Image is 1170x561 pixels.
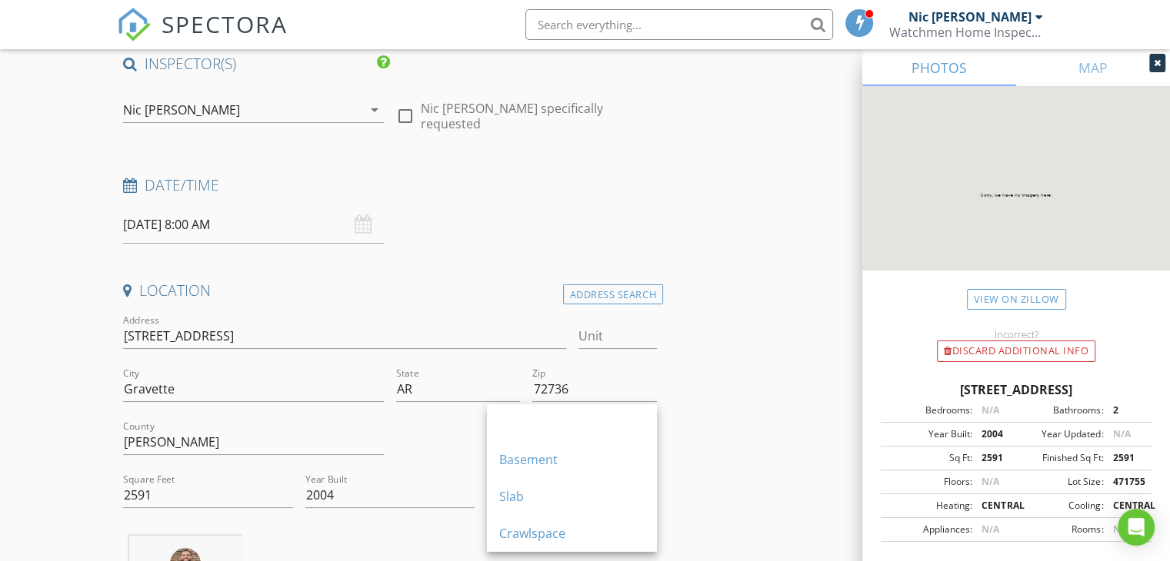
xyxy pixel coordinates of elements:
[889,25,1043,40] div: Watchmen Home Inspections
[563,284,663,305] div: Address Search
[1016,403,1103,417] div: Bathrooms:
[1103,475,1147,489] div: 471755
[1016,499,1103,513] div: Cooling:
[862,328,1170,340] div: Incorrect?
[1016,523,1103,536] div: Rooms:
[365,101,384,119] i: arrow_drop_down
[499,524,645,543] div: Crawlspace
[982,403,999,417] span: N/A
[881,380,1152,399] div: [STREET_ADDRESS]
[117,21,288,53] a: SPECTORA
[885,451,972,465] div: Sq Ft:
[421,101,657,131] label: Nic [PERSON_NAME] specifically requested
[1016,49,1170,86] a: MAP
[525,9,833,40] input: Search everything...
[885,499,972,513] div: Heating:
[123,54,390,74] h4: INSPECTOR(S)
[885,427,972,441] div: Year Built:
[885,475,972,489] div: Floors:
[862,86,1170,307] img: streetview
[1112,427,1130,440] span: N/A
[499,450,645,469] div: Basement
[1016,451,1103,465] div: Finished Sq Ft:
[1103,499,1147,513] div: CENTRAL
[1103,403,1147,417] div: 2
[862,49,1016,86] a: PHOTOS
[123,206,384,244] input: Select date
[117,8,151,41] img: The Best Home Inspection Software - Spectora
[908,9,1032,25] div: Nic [PERSON_NAME]
[162,8,288,40] span: SPECTORA
[937,340,1095,362] div: Discard Additional info
[123,175,657,195] h4: Date/Time
[972,499,1016,513] div: CENTRAL
[499,487,645,506] div: Slab
[1016,427,1103,441] div: Year Updated:
[972,427,1016,441] div: 2004
[885,403,972,417] div: Bedrooms:
[1103,451,1147,465] div: 2591
[967,289,1066,310] a: View on Zillow
[123,103,240,117] div: Nic [PERSON_NAME]
[1118,509,1155,546] div: Open Intercom Messenger
[885,523,972,536] div: Appliances:
[982,523,999,536] span: N/A
[123,280,657,300] h4: Location
[982,475,999,488] span: N/A
[1112,523,1130,536] span: N/A
[1016,475,1103,489] div: Lot Size:
[972,451,1016,465] div: 2591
